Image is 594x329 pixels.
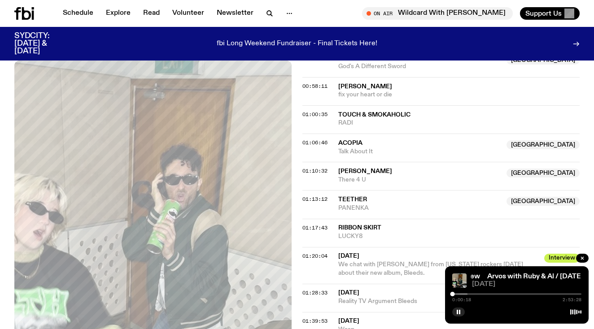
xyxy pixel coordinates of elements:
span: [PERSON_NAME] [338,168,392,174]
span: Reality TV Argument Bleeds [338,297,580,306]
span: Acopia [338,140,363,146]
button: 00:58:11 [302,84,328,89]
button: On AirWildcard With [PERSON_NAME] [362,7,513,20]
span: 0:00:18 [452,298,471,302]
button: 01:10:32 [302,169,328,173]
span: Support Us [525,9,562,17]
button: 01:17:43 [302,225,328,230]
span: 01:13:12 [302,195,328,203]
span: [GEOGRAPHIC_DATA] [507,140,580,149]
span: 00:58:11 [302,82,328,90]
span: [GEOGRAPHIC_DATA] [507,169,580,177]
span: fix your heart or die [338,91,580,99]
span: [DATE] [338,290,359,296]
a: Newsletter [211,7,259,20]
a: Explore [100,7,136,20]
span: 01:28:33 [302,289,328,296]
span: 2:53:28 [563,298,581,302]
span: Interview [544,254,580,263]
span: 01:06:46 [302,139,328,146]
span: [GEOGRAPHIC_DATA] [507,197,580,206]
button: 00:54:50 [302,56,328,61]
a: Volunteer [167,7,210,20]
span: Talk About It [338,147,501,156]
a: Schedule [57,7,99,20]
span: [DATE] [338,318,359,324]
span: 01:17:43 [302,224,328,231]
span: We chat with [PERSON_NAME] from [US_STATE] rockers [DATE] about their new album, Bleeds. [338,261,523,276]
span: [DATE] [338,252,539,260]
span: 01:10:32 [302,167,328,174]
span: Touch & SMOKAHOLIC [338,112,411,118]
img: Ruby wears a Collarbones t shirt and pretends to play the DJ decks, Al sings into a pringles can.... [452,273,467,288]
span: [PERSON_NAME] [338,83,392,90]
button: 01:39:53 [302,319,328,324]
a: Arvos with Ruby & Al / [DATE] Interview [352,273,480,280]
span: LUCKY8 [338,232,580,241]
span: Ribbon Skirt [338,225,381,231]
span: RADI [338,119,580,127]
span: [DATE] [472,281,581,288]
button: Support Us [520,7,580,20]
span: PANENKA [338,204,501,212]
p: fbi Long Weekend Fundraiser - Final Tickets Here! [217,40,377,48]
span: There 4 U [338,176,501,184]
span: 01:00:35 [302,111,328,118]
button: 01:00:35 [302,112,328,117]
span: Teether [338,196,367,203]
button: 01:13:12 [302,197,328,202]
button: 01:06:46 [302,140,328,145]
span: 01:39:53 [302,317,328,325]
h3: SYDCITY: [DATE] & [DATE] [14,32,72,55]
button: 01:28:33 [302,290,328,295]
a: Read [138,7,165,20]
span: 01:20:04 [302,252,328,260]
button: 01:20:04 [302,254,328,259]
span: God's A Different Sword [338,62,501,71]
